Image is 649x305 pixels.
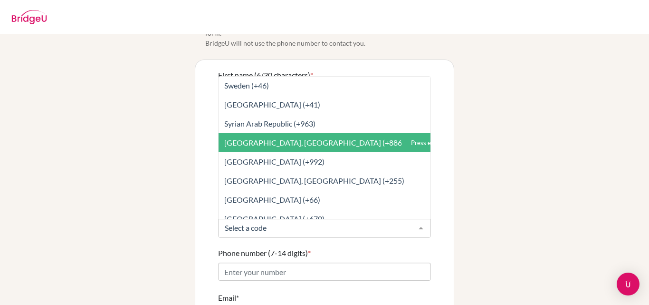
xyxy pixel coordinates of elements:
[218,292,239,304] label: Email*
[224,157,324,166] span: [GEOGRAPHIC_DATA] (+992)
[218,263,431,281] input: Enter your number
[218,69,313,81] label: First name (6/30 characters)
[224,195,320,204] span: [GEOGRAPHIC_DATA] (+66)
[224,214,324,223] span: [GEOGRAPHIC_DATA] (+670)
[224,100,320,109] span: [GEOGRAPHIC_DATA] (+41)
[11,10,47,24] img: BridgeU logo
[224,176,404,185] span: [GEOGRAPHIC_DATA], [GEOGRAPHIC_DATA] (+255)
[617,273,639,295] div: Open Intercom Messenger
[224,81,269,90] span: Sweden (+46)
[224,138,404,147] span: [GEOGRAPHIC_DATA], [GEOGRAPHIC_DATA] (+886)
[224,119,315,128] span: Syrian Arab Republic (+963)
[218,247,311,259] label: Phone number (7-14 digits)
[222,223,411,233] input: Select a code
